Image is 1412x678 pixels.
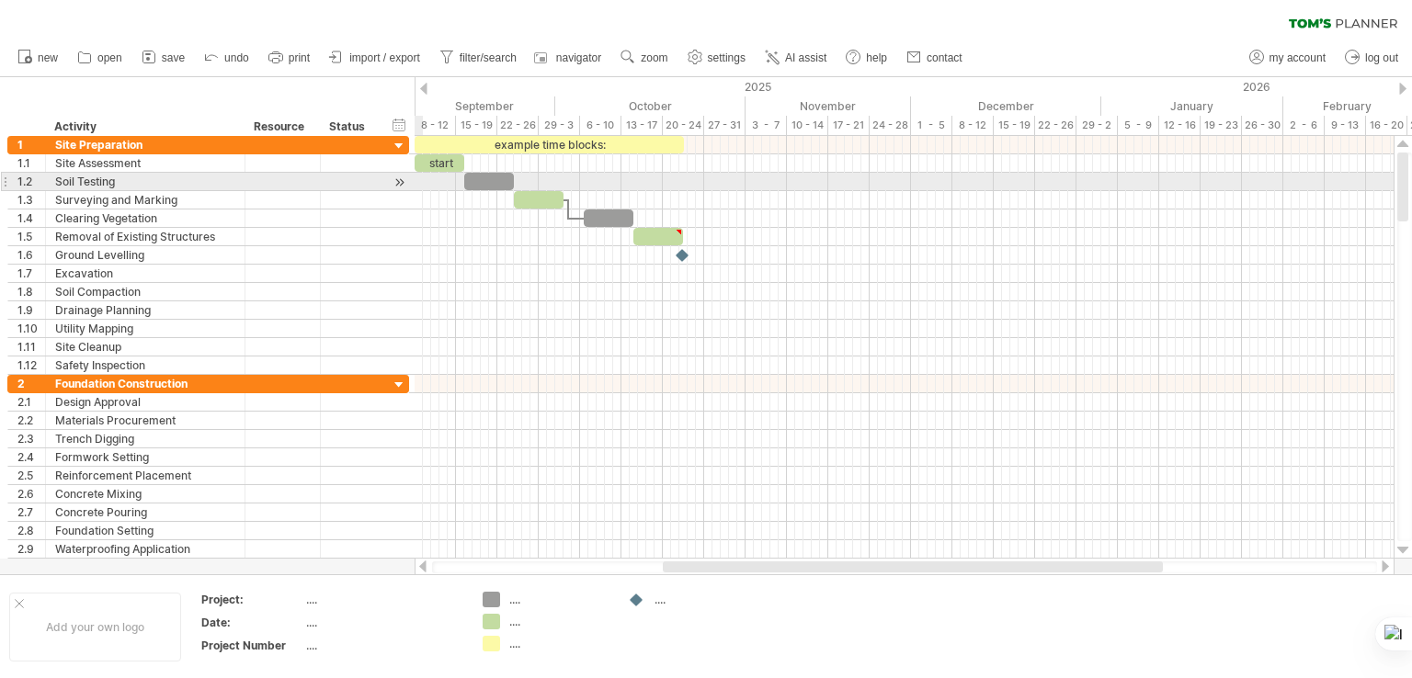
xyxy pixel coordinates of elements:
div: Site Preparation [55,136,235,153]
div: 2.5 [17,467,45,484]
div: .... [509,592,609,607]
span: print [289,51,310,64]
div: 2.3 [17,430,45,447]
a: print [264,46,315,70]
span: log out [1365,51,1398,64]
div: 12 - 16 [1159,116,1201,135]
div: 3 - 7 [746,116,787,135]
div: 1.11 [17,338,45,356]
div: 1.8 [17,283,45,300]
div: 1.4 [17,209,45,227]
div: Formwork Setting [55,448,235,466]
div: Reinforcement Placement [55,467,235,484]
div: January 2026 [1101,96,1283,116]
div: 2.1 [17,393,45,411]
div: 5 - 9 [1118,116,1159,135]
div: 9 - 13 [1325,116,1366,135]
div: 1.5 [17,228,45,245]
div: Project: [201,592,302,607]
div: Safety Inspection [55,356,235,374]
span: AI assist [785,51,826,64]
div: 2.8 [17,522,45,539]
div: 22 - 26 [1035,116,1076,135]
div: 19 - 23 [1201,116,1242,135]
div: Site Assessment [55,154,235,172]
div: 2.6 [17,485,45,503]
div: 1.2 [17,173,45,190]
a: settings [683,46,751,70]
div: 24 - 28 [870,116,911,135]
a: filter/search [435,46,522,70]
a: AI assist [760,46,832,70]
div: Activity [54,118,234,136]
div: 2 - 6 [1283,116,1325,135]
div: 10 - 14 [787,116,828,135]
span: save [162,51,185,64]
div: 15 - 19 [994,116,1035,135]
div: Add your own logo [9,593,181,661]
span: navigator [556,51,601,64]
span: my account [1270,51,1326,64]
span: import / export [349,51,420,64]
div: Clearing Vegetation [55,209,235,227]
span: undo [224,51,249,64]
a: help [841,46,893,70]
a: save [137,46,190,70]
div: 1.1 [17,154,45,172]
div: 1.3 [17,191,45,209]
div: Trench Digging [55,430,235,447]
div: Site Cleanup [55,338,235,356]
div: Design Approval [55,393,235,411]
div: .... [306,615,461,630]
div: Removal of Existing Structures [55,228,235,245]
div: September 2025 [373,96,555,116]
div: Date: [201,615,302,630]
div: 20 - 24 [663,116,704,135]
div: .... [509,614,609,629]
div: 6 - 10 [580,116,621,135]
span: new [38,51,58,64]
div: Excavation [55,265,235,282]
div: start [415,154,464,172]
span: zoom [641,51,667,64]
div: 2 [17,375,45,392]
div: 2.4 [17,448,45,466]
div: Waterproofing Application [55,540,235,558]
div: Foundation Setting [55,522,235,539]
a: open [73,46,128,70]
div: 8 - 12 [952,116,994,135]
div: Soil Compaction [55,283,235,300]
div: Surveying and Marking [55,191,235,209]
a: navigator [531,46,607,70]
a: import / export [325,46,426,70]
div: Resource [254,118,310,136]
div: 27 - 31 [704,116,746,135]
span: help [866,51,887,64]
span: settings [708,51,746,64]
div: .... [306,638,461,653]
div: scroll to activity [391,173,408,192]
div: 1 [17,136,45,153]
div: 2.7 [17,503,45,521]
div: 22 - 26 [497,116,539,135]
div: 13 - 17 [621,116,663,135]
div: Concrete Pouring [55,503,235,521]
span: contact [927,51,962,64]
div: 17 - 21 [828,116,870,135]
div: 15 - 19 [456,116,497,135]
div: 1.10 [17,320,45,337]
div: example time blocks: [415,136,684,153]
div: Foundation Construction [55,375,235,392]
div: 1.7 [17,265,45,282]
a: contact [902,46,968,70]
div: October 2025 [555,96,746,116]
div: 1 - 5 [911,116,952,135]
div: 2.9 [17,540,45,558]
span: filter/search [460,51,517,64]
div: .... [655,592,755,607]
div: 8 - 12 [415,116,456,135]
a: my account [1245,46,1331,70]
div: Utility Mapping [55,320,235,337]
span: open [97,51,122,64]
div: November 2025 [746,96,911,116]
